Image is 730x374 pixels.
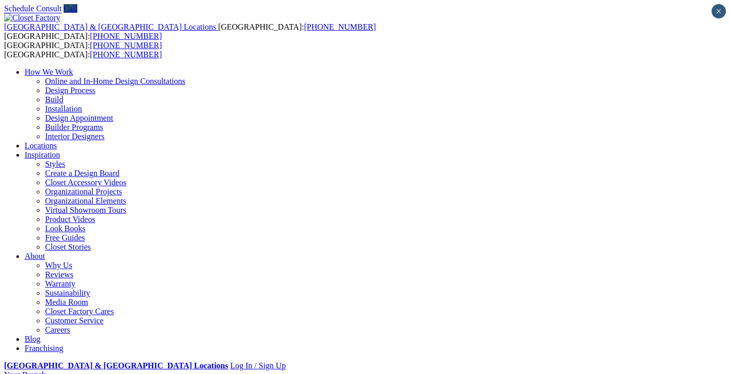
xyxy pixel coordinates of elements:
a: Log In / Sign Up [230,361,285,370]
a: Organizational Elements [45,196,126,205]
a: Organizational Projects [45,187,122,196]
a: Design Appointment [45,114,113,122]
a: Careers [45,325,70,334]
a: [PHONE_NUMBER] [90,50,162,59]
a: [PHONE_NUMBER] [90,32,162,40]
img: Closet Factory [4,13,60,23]
a: Virtual Showroom Tours [45,206,127,214]
a: Installation [45,104,82,113]
a: How We Work [25,68,73,76]
a: Franchising [25,344,64,353]
a: [PHONE_NUMBER] [90,41,162,50]
span: [GEOGRAPHIC_DATA]: [GEOGRAPHIC_DATA]: [4,23,376,40]
a: Call [64,4,77,13]
a: Styles [45,160,65,168]
span: [GEOGRAPHIC_DATA] & [GEOGRAPHIC_DATA] Locations [4,23,216,31]
a: Closet Stories [45,243,91,251]
a: Blog [25,335,40,343]
a: Customer Service [45,316,103,325]
a: [PHONE_NUMBER] [304,23,376,31]
a: Online and In-Home Design Consultations [45,77,185,85]
a: Closet Accessory Videos [45,178,127,187]
a: Warranty [45,279,75,288]
span: [GEOGRAPHIC_DATA]: [GEOGRAPHIC_DATA]: [4,41,162,59]
a: Locations [25,141,57,150]
a: Interior Designers [45,132,105,141]
a: Builder Programs [45,123,103,131]
a: Free Guides [45,233,85,242]
a: Sustainability [45,289,90,297]
a: Look Books [45,224,86,233]
a: Closet Factory Cares [45,307,114,316]
a: Design Process [45,86,95,95]
button: Close [712,4,726,18]
a: Product Videos [45,215,95,224]
a: Build [45,95,64,104]
a: [GEOGRAPHIC_DATA] & [GEOGRAPHIC_DATA] Locations [4,361,228,370]
a: Media Room [45,298,88,306]
a: Why Us [45,261,72,270]
a: Create a Design Board [45,169,119,178]
a: [GEOGRAPHIC_DATA] & [GEOGRAPHIC_DATA] Locations [4,23,218,31]
a: Inspiration [25,150,60,159]
a: Reviews [45,270,73,279]
a: About [25,252,45,260]
a: Schedule Consult [4,4,61,13]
